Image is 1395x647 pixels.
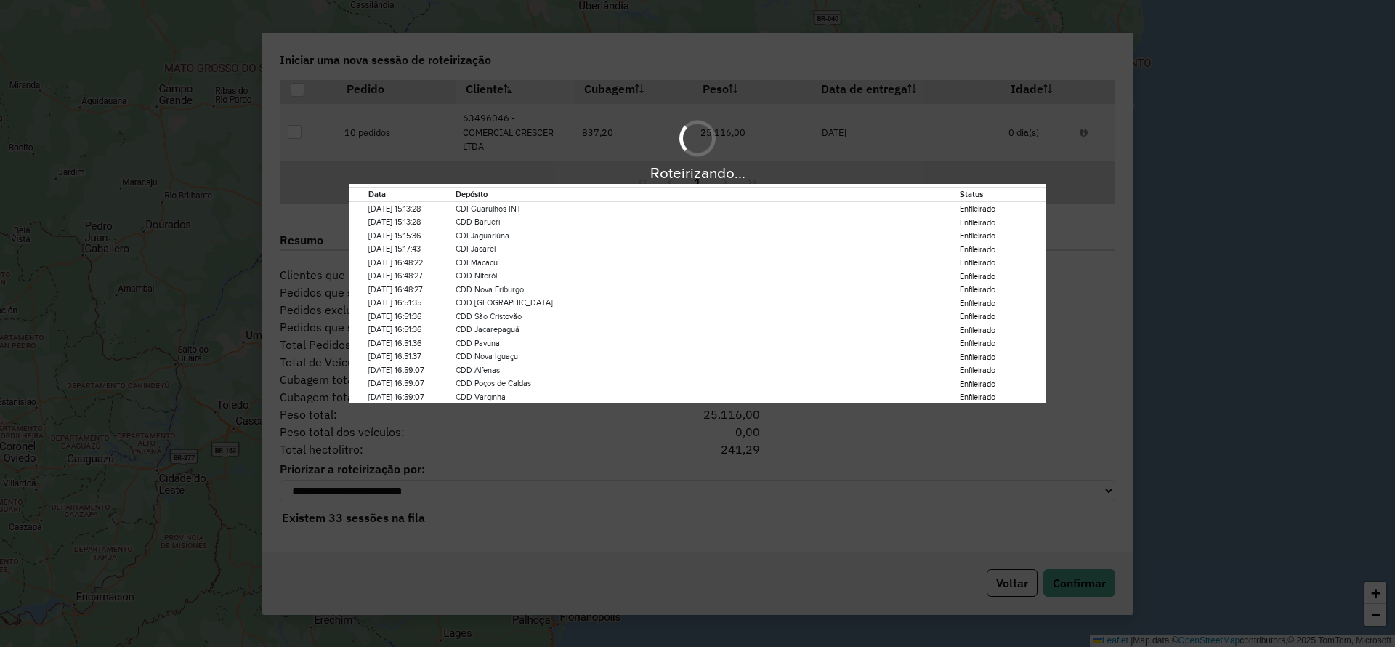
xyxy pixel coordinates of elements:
th: Status [959,188,1046,202]
label: Enfileirado [960,338,995,350]
td: [DATE] 16:48:27 [368,283,455,297]
label: Enfileirado [960,297,995,310]
label: Enfileirado [960,284,995,297]
td: [DATE] 16:59:07 [368,377,455,391]
label: Enfileirado [960,365,995,377]
td: CDD Nova Iguaçu [455,350,959,364]
label: Enfileirado [960,351,995,363]
td: CDD Varginha [455,390,959,404]
td: [DATE] 16:51:36 [368,323,455,337]
td: [DATE] 15:17:43 [368,243,455,257]
td: CDI Jaguariúna [455,229,959,243]
td: CDD Jacarepaguá [455,323,959,337]
label: Enfileirado [960,244,995,256]
label: Enfileirado [960,324,995,337]
td: [DATE] 16:51:36 [368,337,455,350]
td: CDD Nova Friburgo [455,283,959,297]
label: Enfileirado [960,270,995,283]
label: Enfileirado [960,217,995,229]
td: CDI Jacareí [455,243,959,257]
label: Enfileirado [960,392,995,404]
td: CDD Barueri [455,216,959,230]
label: Enfileirado [960,204,995,216]
td: [DATE] 15:13:28 [368,216,455,230]
td: CDD Alfenas [455,363,959,377]
td: [DATE] 16:51:36 [368,310,455,323]
td: [DATE] 16:48:22 [368,256,455,270]
td: CDD Niterói [455,270,959,284]
label: Enfileirado [960,378,995,390]
td: CDD Poços de Caldas [455,377,959,391]
th: Depósito [455,188,959,202]
label: Enfileirado [960,230,995,243]
td: CDD São Cristovão [455,310,959,323]
td: [DATE] 16:51:37 [368,350,455,364]
td: [DATE] 16:59:07 [368,363,455,377]
td: [DATE] 15:15:36 [368,229,455,243]
label: Enfileirado [960,311,995,323]
td: [DATE] 16:48:27 [368,270,455,284]
td: [DATE] 15:13:28 [368,202,455,216]
td: [DATE] 16:59:07 [368,390,455,404]
th: Data [368,188,455,202]
td: [DATE] 16:51:35 [368,297,455,310]
td: CDI Guarulhos INT [455,202,959,216]
td: CDI Macacu [455,256,959,270]
td: CDD Pavuna [455,337,959,350]
td: CDD [GEOGRAPHIC_DATA] [455,297,959,310]
label: Enfileirado [960,257,995,270]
